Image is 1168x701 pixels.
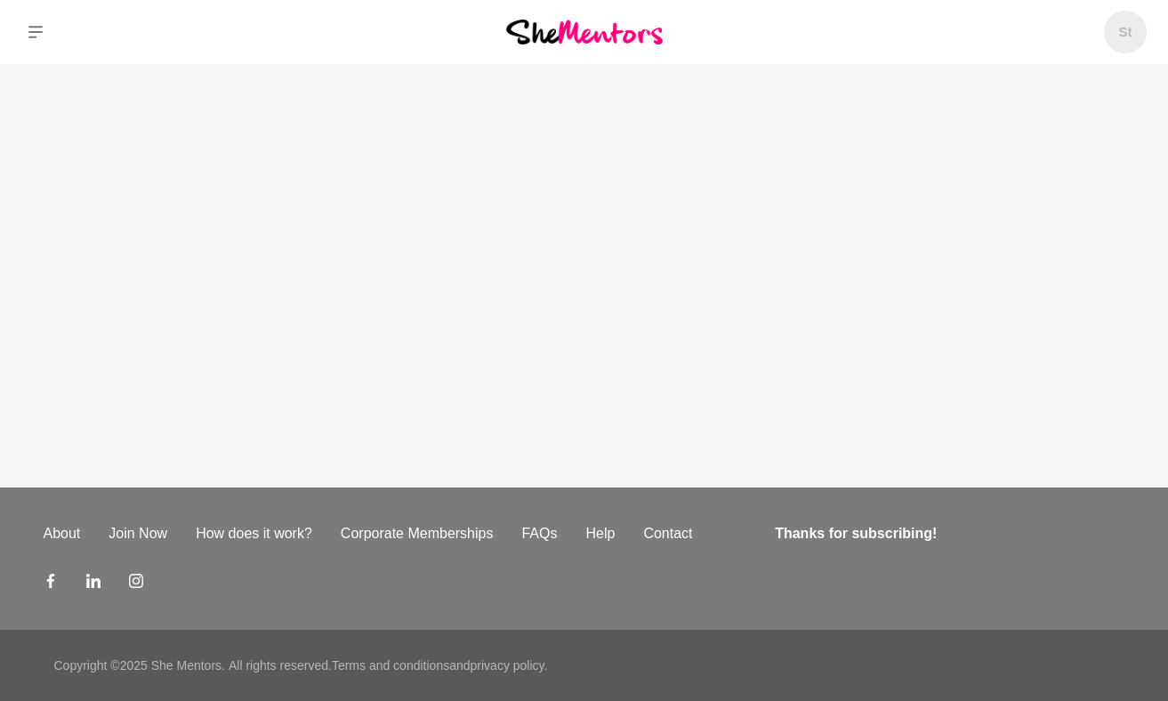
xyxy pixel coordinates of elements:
[54,657,225,675] p: Copyright © 2025 She Mentors .
[44,573,58,594] a: Facebook
[571,523,629,544] a: Help
[326,523,508,544] a: Corporate Memberships
[181,523,326,544] a: How does it work?
[94,523,181,544] a: Join Now
[629,523,706,544] a: Contact
[507,523,571,544] a: FAQs
[775,523,1114,544] h4: Thanks for subscribing!
[229,657,547,675] p: All rights reserved. and .
[506,20,663,44] img: She Mentors Logo
[29,523,95,544] a: About
[1119,24,1132,41] h5: St
[1104,11,1147,53] a: St
[332,658,449,673] a: Terms and conditions
[471,658,544,673] a: privacy policy
[129,573,143,594] a: Instagram
[86,573,101,594] a: LinkedIn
